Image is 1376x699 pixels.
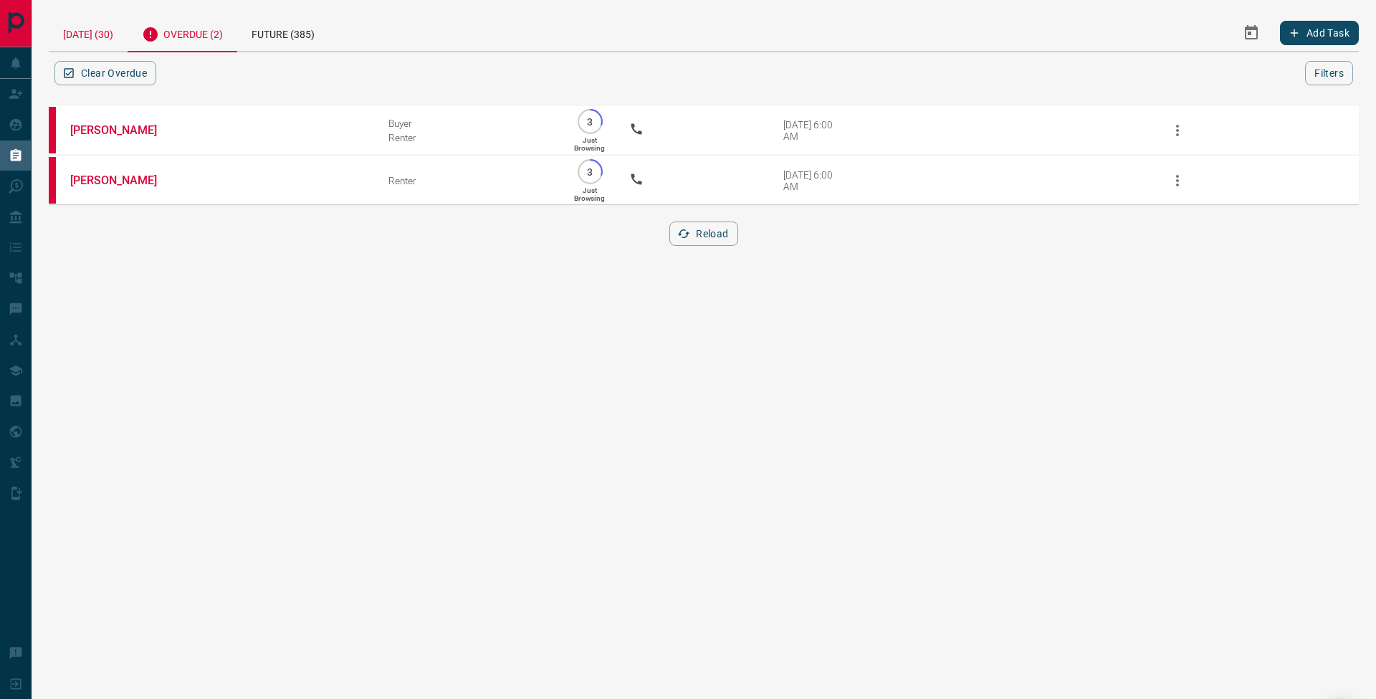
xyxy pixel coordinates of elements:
[783,119,844,142] div: [DATE] 6:00 AM
[70,173,178,187] a: [PERSON_NAME]
[1280,21,1359,45] button: Add Task
[574,136,605,152] p: Just Browsing
[1305,61,1353,85] button: Filters
[388,118,550,129] div: Buyer
[70,123,178,137] a: [PERSON_NAME]
[49,157,56,204] div: property.ca
[388,132,550,143] div: Renter
[49,14,128,51] div: [DATE] (30)
[54,61,156,85] button: Clear Overdue
[49,107,56,153] div: property.ca
[128,14,237,52] div: Overdue (2)
[585,166,596,177] p: 3
[574,186,605,202] p: Just Browsing
[669,222,737,246] button: Reload
[388,175,550,186] div: Renter
[1234,16,1268,50] button: Select Date Range
[585,116,596,127] p: 3
[783,169,844,192] div: [DATE] 6:00 AM
[237,14,329,51] div: Future (385)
